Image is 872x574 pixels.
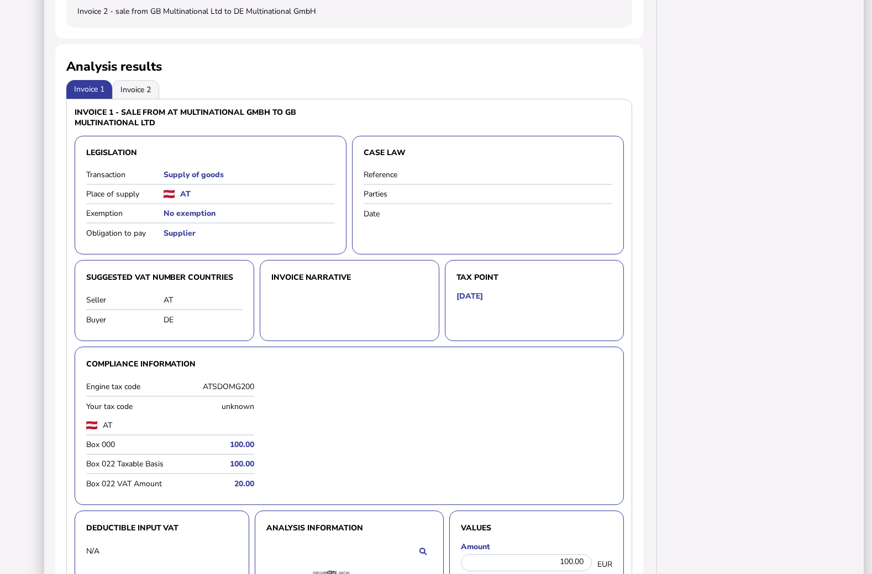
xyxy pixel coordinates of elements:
div: unknown [173,401,254,412]
h5: [DATE] [456,291,483,301]
h3: Legislation [86,147,335,158]
label: Engine tax code [86,381,167,392]
div: AT [164,295,243,305]
h3: Suggested VAT number countries [86,272,243,283]
li: Invoice 2 [112,80,159,99]
div: N/A [86,546,164,556]
label: Transaction [86,169,164,180]
span: EUR [597,559,612,570]
h2: Analysis results [66,58,162,75]
h5: Supplier [164,228,335,238]
h3: Tax point [456,272,613,283]
li: Invoice 1 [66,80,112,99]
label: Buyer [86,315,164,325]
label: AT [103,420,219,431]
label: Box 022 Taxable Basis [86,459,167,469]
h5: Supply of goods [164,169,335,180]
label: Place of supply [86,189,164,199]
img: at.png [86,421,97,429]
h5: AT [180,189,191,199]
img: at.png [164,190,175,198]
h5: 100.00 [173,459,254,469]
div: DE [164,315,243,325]
h3: Invoice narrative [271,272,428,283]
label: Box 022 VAT Amount [86,479,167,489]
label: Box 000 [86,439,167,450]
div: 100.00 [461,554,592,571]
h3: Case law [364,147,612,158]
label: Parties [364,189,441,199]
label: Obligation to pay [86,228,164,238]
label: Exemption [86,208,164,219]
h5: 100.00 [173,439,254,450]
h3: Compliance information [86,358,612,370]
div: ATSDOMG200 [173,381,254,392]
h5: 20.00 [173,479,254,489]
h3: Values [461,522,612,534]
span: Invoice 2 - sale from GB Multinational Ltd to DE Multinational GmbH [77,6,316,17]
h3: Deductible input VAT [86,522,238,534]
label: Amount [461,541,612,552]
label: Reference [364,169,441,180]
label: Date [364,209,441,219]
h3: Invoice 1 - sale from AT Multinational GmbH to GB Multinational Ltd [75,107,346,128]
h5: No exemption [164,208,335,219]
label: Seller [86,295,164,305]
h3: Analysis information [266,522,432,534]
label: Your tax code [86,401,167,412]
